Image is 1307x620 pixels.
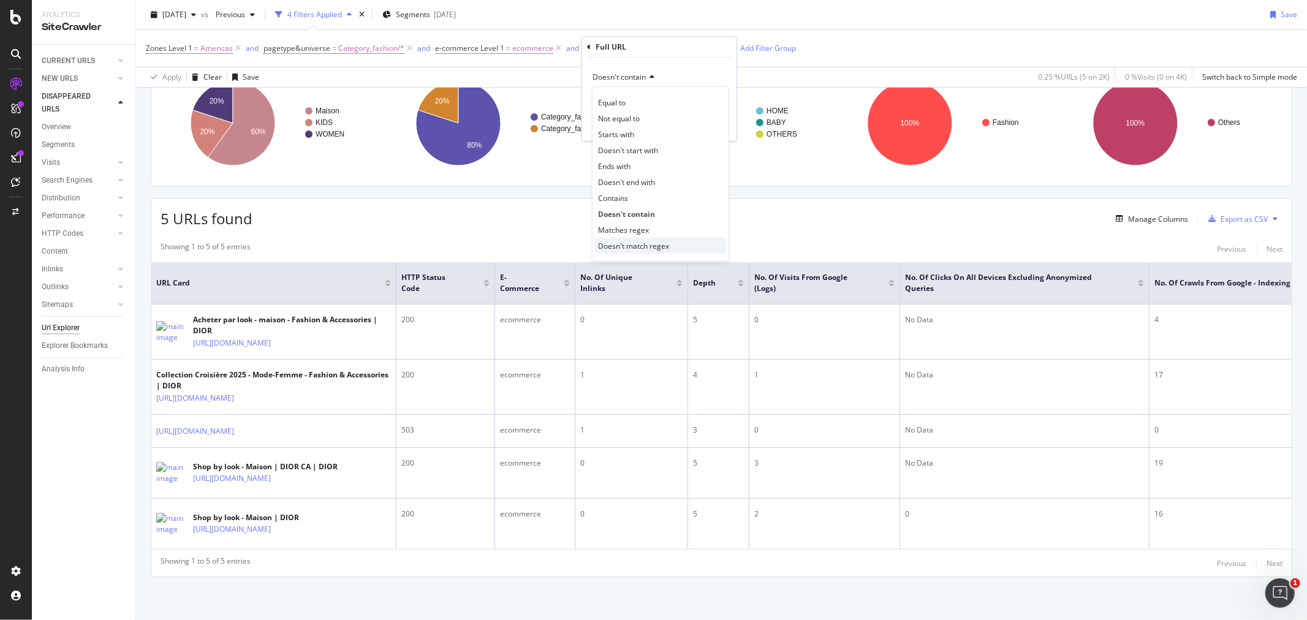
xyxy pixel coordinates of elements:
img: main image [156,513,187,535]
text: 20% [200,127,214,136]
div: 0 % Visits ( 0 on 4K ) [1125,72,1187,82]
div: Outlinks [42,281,69,293]
a: Search Engines [42,174,115,187]
text: 60% [251,127,266,136]
div: and [566,43,579,53]
div: Search Engines [42,174,93,187]
div: Analysis Info [42,363,85,376]
div: 0 [754,425,895,436]
span: URL Card [156,278,382,289]
span: 5 URLs found [161,208,252,229]
div: 1 [754,369,895,380]
div: 0 [754,314,895,325]
a: Inlinks [42,263,115,276]
div: Full URL [596,42,626,52]
button: [DATE] [146,5,201,25]
a: Url Explorer [42,322,127,335]
span: Americas [200,40,233,57]
a: [URL][DOMAIN_NAME] [193,472,271,485]
div: 200 [401,458,490,469]
div: Shop by look - Maison | DIOR [193,512,334,523]
div: times [357,9,367,21]
button: and [246,42,259,54]
span: Ends with [598,161,631,171]
div: No Data [905,425,1144,436]
svg: A chart. [161,70,380,176]
button: and [566,42,579,54]
span: Starts with [598,129,634,139]
div: DISAPPEARED URLS [42,90,104,116]
div: Acheter par look - maison - Fashion & Accessories | DIOR [193,314,391,336]
div: Add Filter Group [741,43,797,53]
text: 80% [467,141,482,149]
text: Category_fas… [541,113,592,121]
span: Segments [396,9,430,20]
div: 5 [693,508,744,520]
div: 2 [754,508,895,520]
button: Save [227,67,259,87]
div: 0 [580,508,683,520]
div: 503 [401,425,490,436]
div: 200 [401,369,490,380]
a: Overview [42,121,127,134]
span: = [194,43,199,53]
div: Previous [1217,558,1246,569]
div: Distribution [42,192,80,205]
div: Next [1267,558,1282,569]
div: Export as CSV [1221,214,1268,224]
div: 4 Filters Applied [287,9,342,20]
a: [URL][DOMAIN_NAME] [193,337,271,349]
div: 5 [693,458,744,469]
button: 4 Filters Applied [270,5,357,25]
a: Outlinks [42,281,115,293]
div: Switch back to Simple mode [1202,72,1297,82]
text: 100% [900,119,919,127]
div: Manage Columns [1128,214,1188,224]
div: ecommerce [500,458,570,469]
div: Previous [1217,244,1246,254]
div: No Data [905,458,1144,469]
text: 20% [435,97,450,105]
div: Explorer Bookmarks [42,339,108,352]
div: Sitemaps [42,298,73,311]
div: Performance [42,210,85,222]
div: 0 [580,314,683,325]
span: Equal to [598,97,626,107]
button: Previous [1217,556,1246,570]
div: ecommerce [500,425,570,436]
div: 0 [905,508,1144,520]
div: HTTP Codes [42,227,83,240]
span: Zones Level 1 [146,43,192,53]
div: No Data [905,369,1144,380]
div: Visits [42,156,60,169]
div: 3 [754,458,895,469]
a: [URL][DOMAIN_NAME] [156,425,234,437]
button: Add Filter Group [724,41,797,56]
span: e-commerce Level 1 [435,43,504,53]
div: No Data [905,314,1144,325]
div: 0 [580,458,683,469]
div: Segments [42,138,75,151]
button: and [417,42,430,54]
span: e-commerce [500,272,545,294]
text: BABY [767,118,786,127]
span: ecommerce [512,40,553,57]
div: and [417,43,430,53]
div: Analytics [42,10,126,20]
a: [URL][DOMAIN_NAME] [156,392,234,404]
span: pagetype&universe [263,43,330,53]
text: 20% [210,97,224,105]
div: 4 [693,369,744,380]
a: Visits [42,156,115,169]
div: ecommerce [500,369,570,380]
img: main image [156,462,187,484]
text: HOME [767,107,789,115]
text: OTHERS [767,130,797,138]
span: HTTP Status Code [401,272,465,294]
div: 0.25 % URLs ( 5 on 2K ) [1038,72,1110,82]
span: Doesn't match regex [598,240,669,251]
span: Depth [693,278,719,289]
div: CURRENT URLS [42,55,95,67]
button: Next [1267,556,1282,570]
